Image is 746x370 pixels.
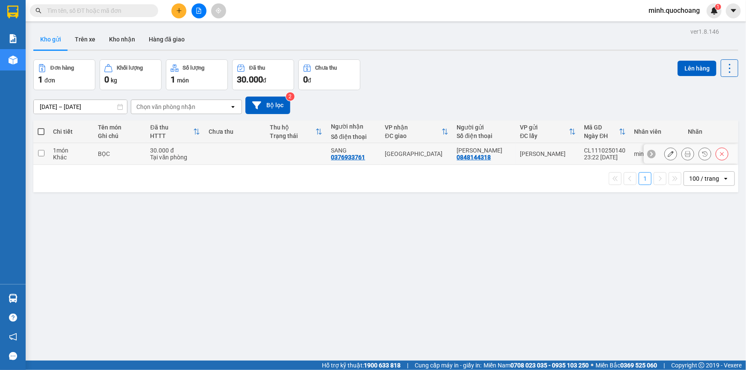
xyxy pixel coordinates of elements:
span: minh.quochoang [642,5,707,16]
div: VP gửi [520,124,569,131]
span: file-add [196,8,202,14]
span: Miền Bắc [596,361,657,370]
span: search [35,8,41,14]
div: Chi tiết [53,128,89,135]
div: HTTT [150,132,193,139]
div: Đã thu [249,65,265,71]
th: Toggle SortBy [381,120,453,143]
button: aim [211,3,226,18]
span: 1 [38,74,43,85]
div: ĐC giao [385,132,442,139]
span: kg [111,77,117,84]
strong: 1900 633 818 [364,362,401,369]
sup: 2 [286,92,295,101]
span: Hỗ trợ kỹ thuật: [322,361,401,370]
div: Số điện thoại [331,133,376,140]
div: 0376933761 [331,154,365,161]
button: Số lượng1món [166,59,228,90]
div: Chưa thu [209,128,261,135]
svg: open [722,175,729,182]
span: notification [9,333,17,341]
div: Tại văn phòng [150,154,200,161]
div: Nhãn [688,128,733,135]
th: Toggle SortBy [146,120,204,143]
span: 30.000 [237,74,263,85]
button: Hàng đã giao [142,29,192,50]
div: NGUYỄN ANH KHOA [457,147,512,154]
span: món [177,77,189,84]
span: message [9,352,17,360]
button: Kho nhận [102,29,142,50]
div: Số lượng [183,65,205,71]
div: Đã thu [150,124,193,131]
div: ĐC lấy [520,132,569,139]
span: đ [263,77,266,84]
div: Khác [53,154,89,161]
span: ⚪️ [591,364,593,367]
div: ver 1.8.146 [690,27,719,36]
button: Đã thu30.000đ [232,59,294,90]
th: Toggle SortBy [265,120,327,143]
div: Người gửi [457,124,512,131]
button: 1 [639,172,652,185]
span: Cung cấp máy in - giấy in: [415,361,481,370]
div: SANG [331,147,376,154]
div: Đơn hàng [50,65,74,71]
button: Lên hàng [678,61,717,76]
strong: 0708 023 035 - 0935 103 250 [510,362,589,369]
span: 0 [104,74,109,85]
span: question-circle [9,314,17,322]
button: Khối lượng0kg [100,59,162,90]
button: caret-down [726,3,741,18]
div: 100 / trang [689,174,719,183]
div: [GEOGRAPHIC_DATA] [385,150,448,157]
div: Mã GD [584,124,619,131]
div: 23:22 [DATE] [584,154,626,161]
th: Toggle SortBy [580,120,630,143]
img: solution-icon [9,34,18,43]
div: Ngày ĐH [584,132,619,139]
div: Tên món [98,124,142,131]
button: Đơn hàng1đơn [33,59,95,90]
div: Ghi chú [98,132,142,139]
div: 30.000 đ [150,147,200,154]
button: Kho gửi [33,29,68,50]
span: | [663,361,665,370]
button: plus [171,3,186,18]
input: Tìm tên, số ĐT hoặc mã đơn [47,6,148,15]
div: minh.quochoang [634,150,680,157]
strong: 0369 525 060 [620,362,657,369]
img: logo-vxr [7,6,18,18]
button: file-add [192,3,206,18]
button: Chưa thu0đ [298,59,360,90]
sup: 1 [715,4,721,10]
div: BỌC [98,150,142,157]
th: Toggle SortBy [516,120,580,143]
button: Bộ lọc [245,97,290,114]
div: Trạng thái [270,132,316,139]
span: aim [215,8,221,14]
span: Miền Nam [484,361,589,370]
div: 0848144318 [457,154,491,161]
img: warehouse-icon [9,56,18,65]
button: Trên xe [68,29,102,50]
img: warehouse-icon [9,294,18,303]
div: [PERSON_NAME] [520,150,576,157]
div: VP nhận [385,124,442,131]
div: Chọn văn phòng nhận [136,103,195,111]
input: Select a date range. [34,100,127,114]
span: | [407,361,408,370]
div: Thu hộ [270,124,316,131]
span: plus [176,8,182,14]
div: Chưa thu [316,65,337,71]
div: Sửa đơn hàng [664,147,677,160]
svg: open [230,103,236,110]
span: đ [308,77,311,84]
div: 1 món [53,147,89,154]
div: Số điện thoại [457,132,512,139]
div: Người nhận [331,123,376,130]
span: 1 [717,4,719,10]
span: 0 [303,74,308,85]
div: Nhân viên [634,128,680,135]
img: icon-new-feature [711,7,718,15]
